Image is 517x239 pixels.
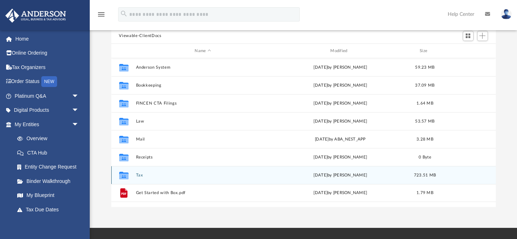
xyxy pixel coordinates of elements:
a: Tax Due Dates [10,202,90,217]
button: Law [136,119,270,124]
button: Switch to Grid View [463,31,474,41]
img: User Pic [501,9,512,19]
button: Tax [136,173,270,178]
div: grid [111,58,496,207]
a: CTA Hub [10,146,90,160]
button: Receipts [136,155,270,160]
div: NEW [41,76,57,87]
div: [DATE] by [PERSON_NAME] [273,154,407,161]
div: id [114,48,132,54]
div: [DATE] by [PERSON_NAME] [273,82,407,89]
span: arrow_drop_down [72,89,86,104]
button: Viewable-ClientDocs [119,33,161,39]
a: My Entitiesarrow_drop_down [5,117,90,132]
div: Size [410,48,439,54]
button: Get Started with Box.pdf [136,191,270,196]
a: Digital Productsarrow_drop_down [5,103,90,118]
button: Mail [136,137,270,142]
div: Modified [273,48,407,54]
span: arrow_drop_down [72,117,86,132]
div: [DATE] by [PERSON_NAME] [273,64,407,71]
button: FINCEN CTA Filings [136,101,270,106]
span: 3.28 MB [416,137,433,141]
span: 53.57 MB [415,119,434,123]
div: id [442,48,493,54]
div: [DATE] by ABA_NEST_APP [273,136,407,143]
button: Add [477,31,488,41]
span: 723.51 MB [414,173,436,177]
span: arrow_drop_down [72,103,86,118]
a: Overview [10,132,90,146]
a: Tax Organizers [5,60,90,74]
a: Binder Walkthrough [10,174,90,188]
span: 0 Byte [419,155,431,159]
div: [DATE] by [PERSON_NAME] [273,172,407,179]
span: 1.79 MB [416,191,433,195]
a: Online Ordering [5,46,90,60]
i: search [120,10,128,18]
span: 37.09 MB [415,83,434,87]
i: menu [97,10,106,19]
div: Name [135,48,270,54]
a: Home [5,32,90,46]
span: 59.23 MB [415,65,434,69]
img: Anderson Advisors Platinum Portal [3,9,68,23]
div: [DATE] by [PERSON_NAME] [273,100,407,107]
button: Anderson System [136,65,270,70]
span: 1.64 MB [416,101,433,105]
button: Bookkeeping [136,83,270,88]
div: [DATE] by [PERSON_NAME] [273,190,407,196]
a: Platinum Q&Aarrow_drop_down [5,89,90,103]
a: menu [97,14,106,19]
a: My Blueprint [10,188,86,203]
a: Order StatusNEW [5,74,90,89]
div: [DATE] by [PERSON_NAME] [273,118,407,125]
a: Entity Change Request [10,160,90,174]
